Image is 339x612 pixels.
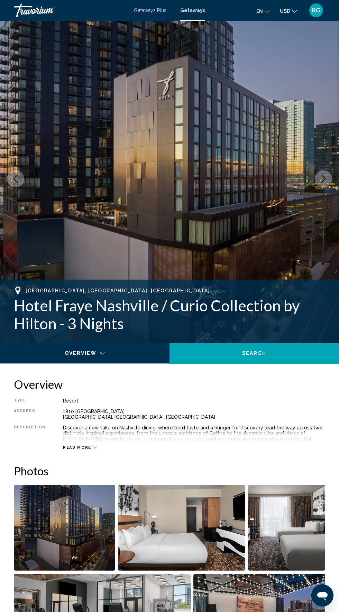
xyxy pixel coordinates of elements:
button: Open full-screen image slider [14,485,115,571]
button: Change language [256,6,269,16]
span: USD [280,8,290,14]
span: Read more [63,445,91,450]
h1: Hotel Fraye Nashville / Curio Collection by Hilton - 3 Nights [14,297,325,332]
div: Type [14,398,46,404]
span: RG [312,7,321,14]
h2: Photos [14,464,325,478]
div: Address [14,409,46,420]
span: Search [242,351,266,356]
div: Discover a new take on Nashville dining, where bold taste and a hunger for discovery lead the way... [63,425,325,441]
span: en [256,8,263,14]
button: Next image [315,170,332,187]
div: Description [14,425,46,441]
button: Open full-screen image slider [118,485,245,571]
a: Getaways Plus [134,8,166,13]
button: User Menu [307,3,325,18]
div: 1810 [GEOGRAPHIC_DATA] [GEOGRAPHIC_DATA], [GEOGRAPHIC_DATA], [GEOGRAPHIC_DATA] [63,409,325,420]
h2: Overview [14,377,325,391]
button: Open full-screen image slider [248,485,325,571]
iframe: Button to launch messaging window [311,584,333,606]
a: Getaways [180,8,205,13]
button: Previous image [7,170,24,187]
a: Travorium [14,3,127,17]
button: Read more [63,445,97,450]
div: Resort [63,398,325,404]
button: Search [169,343,339,363]
button: Change currency [280,6,297,16]
span: [GEOGRAPHIC_DATA], [GEOGRAPHIC_DATA], [GEOGRAPHIC_DATA] [26,288,210,293]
